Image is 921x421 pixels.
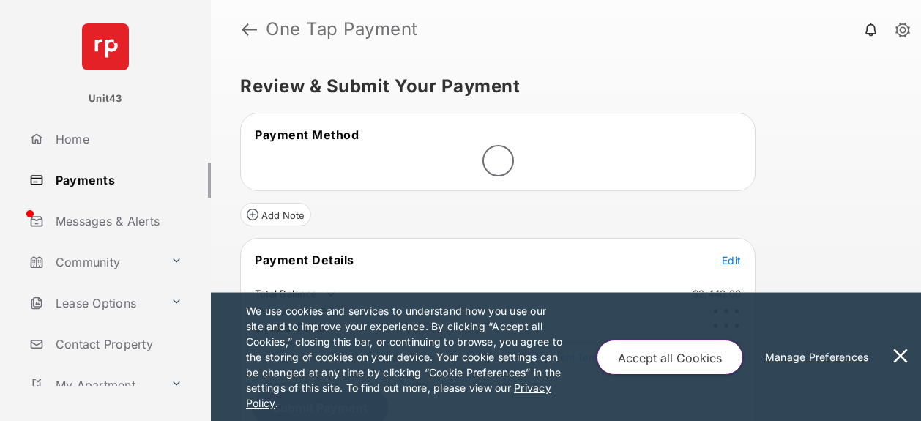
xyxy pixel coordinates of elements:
h5: Review & Submit Your Payment [240,78,880,95]
span: Payment Method [255,127,359,142]
a: My Apartment [23,368,165,403]
td: Total Balance [254,287,338,302]
a: Home [23,122,211,157]
td: $2,440.00 [692,287,742,300]
button: Edit [722,253,741,267]
p: We use cookies and services to understand how you use our site and to improve your experience. By... [246,303,566,411]
span: Edit [722,254,741,267]
a: Lease Options [23,286,165,321]
p: Unit43 [89,92,122,106]
u: Manage Preferences [765,351,875,363]
a: Payments [23,163,211,198]
a: Messages & Alerts [23,204,211,239]
button: Accept all Cookies [597,340,743,375]
a: Community [23,245,165,280]
button: Add Note [240,203,311,226]
strong: One Tap Payment [266,21,418,38]
span: Payment Details [255,253,354,267]
img: svg+xml;base64,PHN2ZyB4bWxucz0iaHR0cDovL3d3dy53My5vcmcvMjAwMC9zdmciIHdpZHRoPSI2NCIgaGVpZ2h0PSI2NC... [82,23,129,70]
a: Contact Property [23,327,211,362]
